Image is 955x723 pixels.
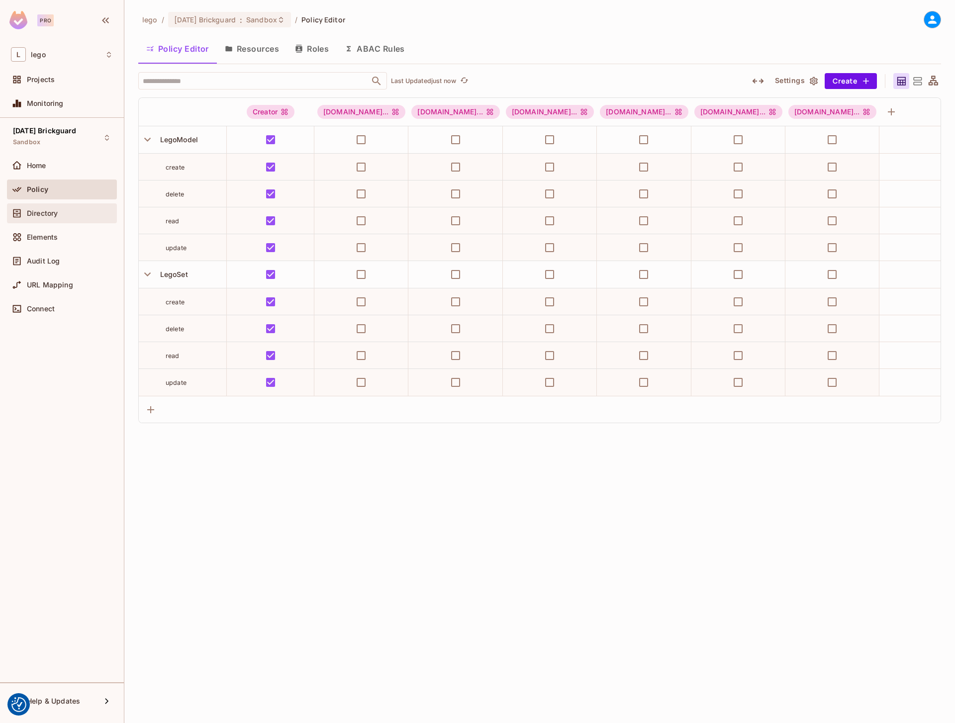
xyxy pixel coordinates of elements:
[27,162,46,170] span: Home
[166,244,187,252] span: update
[287,36,337,61] button: Roles
[166,164,185,171] span: create
[27,185,48,193] span: Policy
[166,325,184,333] span: delete
[301,15,345,24] span: Policy Editor
[27,209,58,217] span: Directory
[788,105,876,119] span: g1.appl.CKB_Horizon_Next-Ext
[788,105,876,119] div: [DOMAIN_NAME]...
[166,190,184,198] span: delete
[142,15,158,24] span: the active workspace
[166,352,180,360] span: read
[600,105,688,119] div: [DOMAIN_NAME]...
[391,77,456,85] p: Last Updated just now
[460,76,469,86] span: refresh
[458,75,470,87] button: refresh
[370,74,383,88] button: Open
[239,16,243,24] span: :
[456,75,470,87] span: Click to refresh data
[27,281,73,289] span: URL Mapping
[37,14,54,26] div: Pro
[317,105,405,119] div: [DOMAIN_NAME]...
[771,73,821,89] button: Settings
[166,217,180,225] span: read
[11,47,26,62] span: L
[247,105,294,119] div: Creator
[694,105,782,119] span: g1.appl.CKB_Horizon_Next-2nd
[11,697,26,712] button: Consent Preferences
[13,138,40,146] span: Sandbox
[694,105,782,119] div: [DOMAIN_NAME]...
[506,105,594,119] div: [DOMAIN_NAME]...
[174,15,236,24] span: [DATE] Brickguard
[411,105,499,119] div: [DOMAIN_NAME]...
[9,11,27,29] img: SReyMgAAAABJRU5ErkJggg==
[600,105,688,119] span: g1.appl.CKB_Horizon_Next-1st
[11,697,26,712] img: Revisit consent button
[506,105,594,119] span: g1.appl.CKB_Horizon_Historic
[295,15,297,24] li: /
[217,36,287,61] button: Resources
[138,36,217,61] button: Policy Editor
[27,305,55,313] span: Connect
[317,105,405,119] span: g1.appl.CKB_Horizon_Current
[27,76,55,84] span: Projects
[166,379,187,386] span: update
[156,135,198,144] span: LegoModel
[825,73,877,89] button: Create
[27,257,60,265] span: Audit Log
[27,697,80,705] span: Help & Updates
[13,127,77,135] span: [DATE] Brickguard
[156,270,188,278] span: LegoSet
[337,36,413,61] button: ABAC Rules
[411,105,499,119] span: g1.appl.CKB_Horizon_Future
[27,233,58,241] span: Elements
[246,15,277,24] span: Sandbox
[162,15,164,24] li: /
[166,298,185,306] span: create
[31,51,46,59] span: Workspace: lego
[27,99,64,107] span: Monitoring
